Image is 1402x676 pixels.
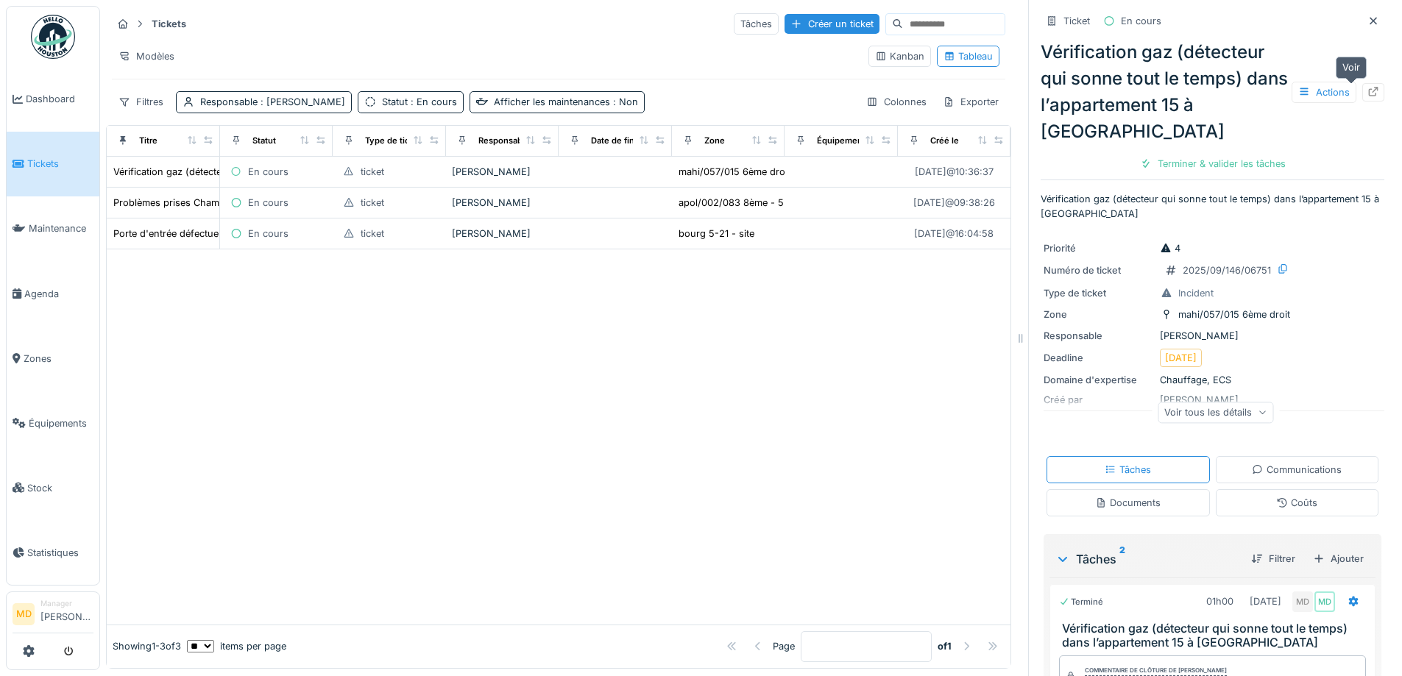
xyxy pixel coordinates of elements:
div: Porte d'entrée défectueuse bourg 5 [113,227,274,241]
div: ticket [361,165,384,179]
div: Ticket [1063,14,1090,28]
div: [DATE] @ 09:38:26 [913,196,995,210]
div: Filtres [112,91,170,113]
div: 01h00 [1206,594,1233,608]
div: Créé le [930,135,959,147]
div: Date de fin prévue [591,135,665,147]
div: items per page [187,639,286,653]
div: 4 [1160,241,1180,255]
div: bourg 5-21 - site [679,227,754,241]
strong: Tickets [146,17,192,31]
p: Vérification gaz (détecteur qui sonne tout le temps) dans l’appartement 15 à [GEOGRAPHIC_DATA] [1041,192,1384,220]
div: [DATE] [1165,351,1197,365]
div: Kanban [875,49,924,63]
a: Tickets [7,132,99,196]
div: Vérification gaz (détecteur qui sonne tout le temps) dans l’appartement 15 à [GEOGRAPHIC_DATA] [1041,39,1384,145]
span: Maintenance [29,221,93,235]
div: Tâches [734,13,779,35]
span: : [PERSON_NAME] [258,96,345,107]
div: [DATE] @ 10:36:37 [915,165,994,179]
div: Responsable [1044,329,1154,343]
div: [PERSON_NAME] [452,165,553,179]
div: Afficher les maintenances [494,95,638,109]
a: Agenda [7,261,99,326]
div: Type de ticket [1044,286,1154,300]
div: [PERSON_NAME] [1044,329,1381,343]
div: Voir [1336,57,1367,78]
a: Zones [7,326,99,391]
sup: 2 [1119,550,1125,568]
span: : Non [610,96,638,107]
strong: of 1 [938,639,952,653]
span: Dashboard [26,92,93,106]
li: MD [13,603,35,625]
div: Priorité [1044,241,1154,255]
span: Agenda [24,287,93,301]
div: Numéro de ticket [1044,263,1154,277]
div: Type de ticket [365,135,422,147]
div: Documents [1095,496,1161,510]
div: [DATE] [1250,594,1281,608]
div: mahi/057/015 6ème droit [1178,307,1290,321]
div: Actions [1292,82,1356,103]
div: MD [1314,591,1335,612]
li: [PERSON_NAME] [40,598,93,630]
div: En cours [1121,14,1161,28]
a: Statistiques [7,520,99,585]
div: [PERSON_NAME] [452,227,553,241]
div: Manager [40,598,93,609]
a: MD Manager[PERSON_NAME] [13,598,93,633]
div: ticket [361,227,384,241]
div: En cours [248,196,288,210]
div: Exporter [936,91,1005,113]
div: apol/002/083 8ème - 5 [679,196,784,210]
div: Responsable [478,135,530,147]
span: Statistiques [27,546,93,560]
div: Commentaire de clôture de [PERSON_NAME] [1085,666,1227,676]
div: Page [773,639,795,653]
a: Maintenance [7,196,99,261]
div: Équipement [817,135,865,147]
span: Zones [24,352,93,366]
div: Deadline [1044,351,1154,365]
div: Filtrer [1245,549,1301,569]
div: Tâches [1105,463,1151,477]
div: Ajouter [1307,549,1370,569]
div: [PERSON_NAME] [452,196,553,210]
div: Statut [382,95,457,109]
div: Incident [1178,286,1214,300]
span: : En cours [408,96,457,107]
div: [DATE] @ 16:04:58 [914,227,994,241]
a: Stock [7,455,99,520]
div: Vérification gaz (détecteur qui sonne tout le temps) dans l’appartement 15 à [GEOGRAPHIC_DATA] [113,165,553,179]
div: En cours [248,227,288,241]
div: Modèles [112,46,181,67]
div: Coûts [1276,496,1317,510]
div: Responsable [200,95,345,109]
div: ticket [361,196,384,210]
h3: Vérification gaz (détecteur qui sonne tout le temps) dans l’appartement 15 à [GEOGRAPHIC_DATA] [1062,622,1369,650]
div: Voir tous les détails [1158,402,1273,423]
div: Colonnes [860,91,933,113]
div: Problèmes prises Chambre [113,196,234,210]
div: En cours [248,165,288,179]
div: MD [1292,591,1313,612]
div: Statut [252,135,276,147]
span: Équipements [29,416,93,430]
img: Badge_color-CXgf-gQk.svg [31,15,75,59]
div: Chauffage, ECS [1044,373,1381,387]
a: Dashboard [7,67,99,132]
div: Zone [704,135,725,147]
div: Tâches [1055,550,1239,568]
div: Terminer & valider les tâches [1134,154,1292,174]
div: Terminé [1059,596,1103,608]
div: Showing 1 - 3 of 3 [113,639,181,653]
a: Équipements [7,391,99,455]
div: Domaine d'expertise [1044,373,1154,387]
div: Titre [139,135,157,147]
div: Communications [1252,463,1342,477]
div: Créer un ticket [785,14,879,34]
div: 2025/09/146/06751 [1183,263,1271,277]
div: mahi/057/015 6ème droit [679,165,790,179]
span: Stock [27,481,93,495]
